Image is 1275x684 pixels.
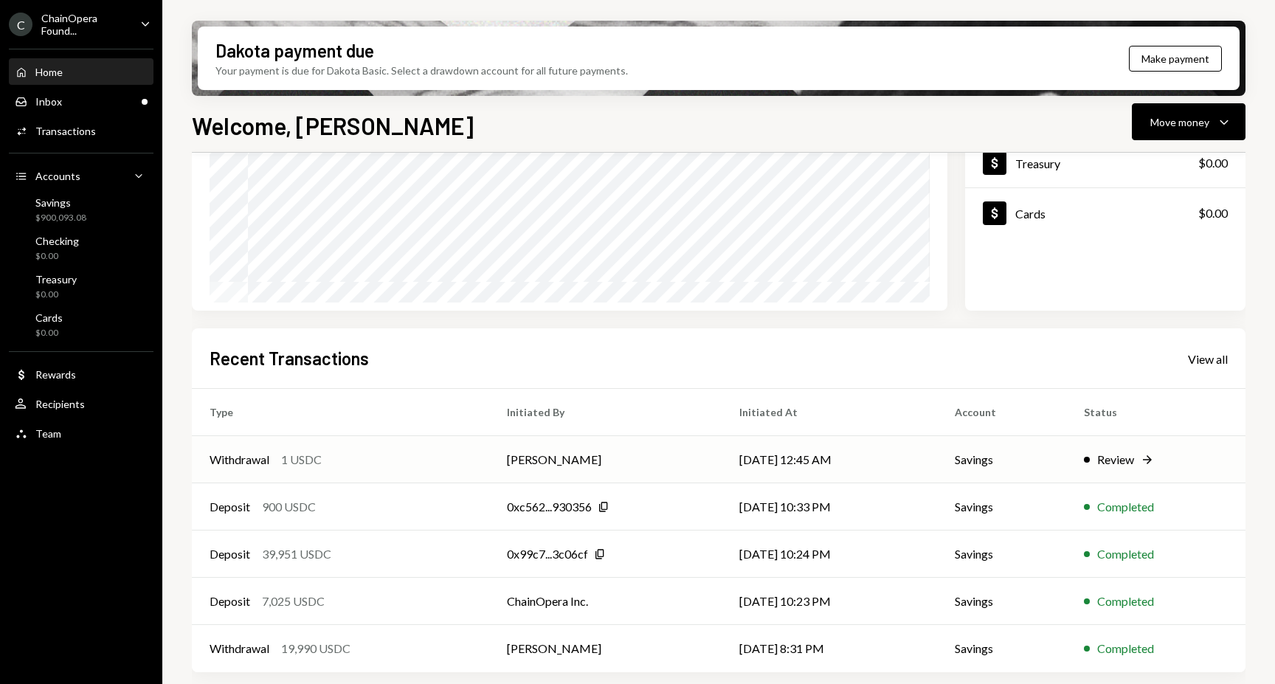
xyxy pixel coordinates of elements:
[9,88,153,114] a: Inbox
[1198,204,1228,222] div: $0.00
[1097,545,1154,563] div: Completed
[35,212,86,224] div: $900,093.08
[9,361,153,387] a: Rewards
[9,307,153,342] a: Cards$0.00
[937,389,1066,436] th: Account
[9,192,153,227] a: Savings$900,093.08
[937,436,1066,483] td: Savings
[9,230,153,266] a: Checking$0.00
[1198,154,1228,172] div: $0.00
[35,235,79,247] div: Checking
[1129,46,1222,72] button: Make payment
[489,389,722,436] th: Initiated By
[35,196,86,209] div: Savings
[210,640,269,657] div: Withdrawal
[210,545,250,563] div: Deposit
[965,138,1245,187] a: Treasury$0.00
[215,38,374,63] div: Dakota payment due
[9,162,153,189] a: Accounts
[722,578,937,625] td: [DATE] 10:23 PM
[722,389,937,436] th: Initiated At
[35,66,63,78] div: Home
[35,311,63,324] div: Cards
[35,289,77,301] div: $0.00
[35,95,62,108] div: Inbox
[9,117,153,144] a: Transactions
[489,436,722,483] td: [PERSON_NAME]
[1097,593,1154,610] div: Completed
[41,12,128,37] div: ChainOpera Found...
[489,578,722,625] td: ChainOpera Inc.
[35,170,80,182] div: Accounts
[210,498,250,516] div: Deposit
[35,250,79,263] div: $0.00
[1150,114,1209,130] div: Move money
[1097,640,1154,657] div: Completed
[281,451,322,469] div: 1 USDC
[722,483,937,531] td: [DATE] 10:33 PM
[192,389,489,436] th: Type
[210,451,269,469] div: Withdrawal
[210,346,369,370] h2: Recent Transactions
[1188,352,1228,367] div: View all
[722,625,937,672] td: [DATE] 8:31 PM
[262,545,331,563] div: 39,951 USDC
[965,188,1245,238] a: Cards$0.00
[281,640,350,657] div: 19,990 USDC
[262,498,316,516] div: 900 USDC
[192,111,474,140] h1: Welcome, [PERSON_NAME]
[937,483,1066,531] td: Savings
[1015,207,1046,221] div: Cards
[722,436,937,483] td: [DATE] 12:45 AM
[9,58,153,85] a: Home
[937,625,1066,672] td: Savings
[262,593,325,610] div: 7,025 USDC
[35,427,61,440] div: Team
[507,545,588,563] div: 0x99c7...3c06cf
[35,273,77,286] div: Treasury
[9,269,153,304] a: Treasury$0.00
[9,13,32,36] div: C
[1097,498,1154,516] div: Completed
[937,578,1066,625] td: Savings
[35,368,76,381] div: Rewards
[9,390,153,417] a: Recipients
[1097,451,1134,469] div: Review
[489,625,722,672] td: [PERSON_NAME]
[1015,156,1060,170] div: Treasury
[1066,389,1245,436] th: Status
[937,531,1066,578] td: Savings
[210,593,250,610] div: Deposit
[1132,103,1245,140] button: Move money
[9,420,153,446] a: Team
[35,125,96,137] div: Transactions
[35,398,85,410] div: Recipients
[215,63,628,78] div: Your payment is due for Dakota Basic. Select a drawdown account for all future payments.
[1188,350,1228,367] a: View all
[35,327,63,339] div: $0.00
[507,498,592,516] div: 0xc562...930356
[722,531,937,578] td: [DATE] 10:24 PM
